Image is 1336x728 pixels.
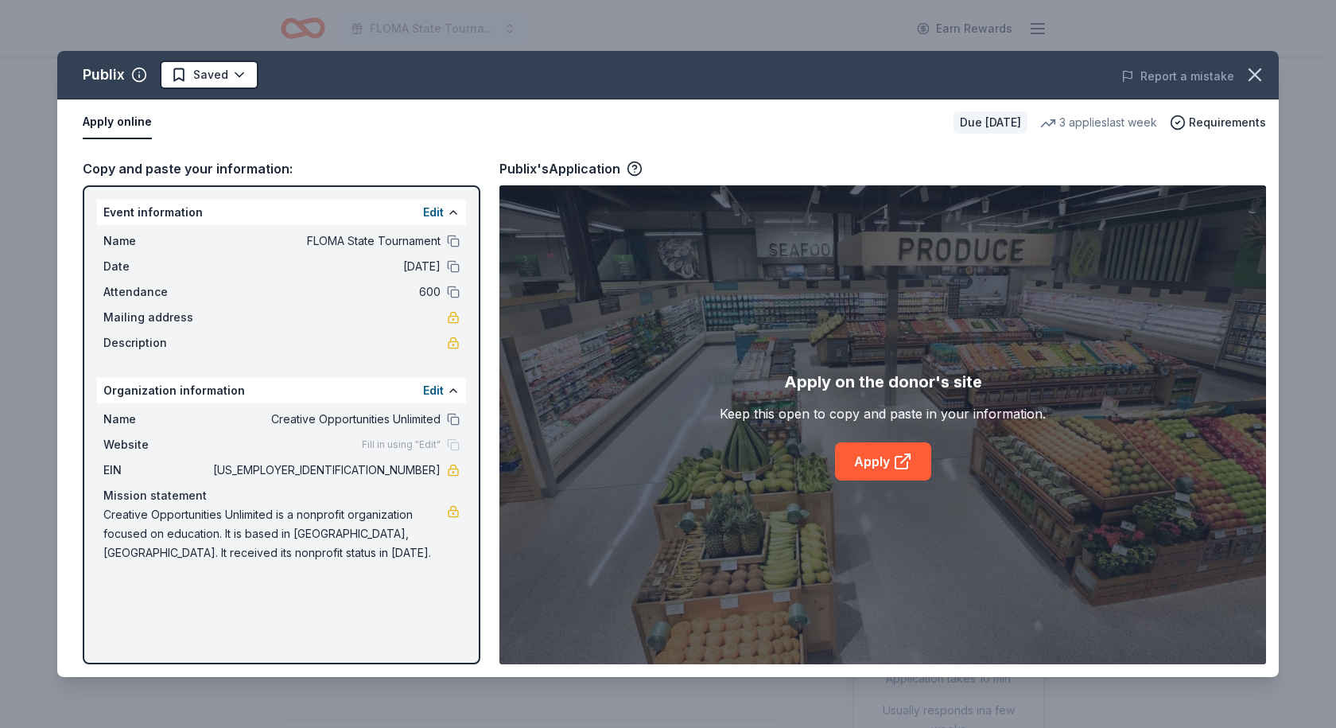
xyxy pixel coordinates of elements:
[97,200,466,225] div: Event information
[953,111,1027,134] div: Due [DATE]
[193,65,228,84] span: Saved
[784,369,982,395] div: Apply on the donor's site
[83,62,125,88] div: Publix
[103,308,210,327] span: Mailing address
[83,106,152,139] button: Apply online
[1040,113,1157,132] div: 3 applies last week
[210,461,441,480] span: [US_EMPLOYER_IDENTIFICATION_NUMBER]
[1170,113,1266,132] button: Requirements
[103,410,210,429] span: Name
[83,158,480,179] div: Copy and paste your information:
[720,404,1046,423] div: Keep this open to copy and paste in your information.
[362,438,441,451] span: Fill in using "Edit"
[1121,67,1234,86] button: Report a mistake
[499,158,643,179] div: Publix's Application
[423,203,444,222] button: Edit
[835,442,931,481] a: Apply
[1189,113,1266,132] span: Requirements
[103,435,210,454] span: Website
[103,282,210,302] span: Attendance
[103,232,210,251] span: Name
[160,60,258,89] button: Saved
[210,282,441,302] span: 600
[103,505,447,563] span: Creative Opportunities Unlimited is a nonprofit organization focused on education. It is based in...
[210,232,441,251] span: FLOMA State Tournament
[97,378,466,403] div: Organization information
[103,333,210,352] span: Description
[103,486,460,505] div: Mission statement
[210,410,441,429] span: Creative Opportunities Unlimited
[103,257,210,276] span: Date
[423,381,444,400] button: Edit
[210,257,441,276] span: [DATE]
[103,461,210,480] span: EIN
